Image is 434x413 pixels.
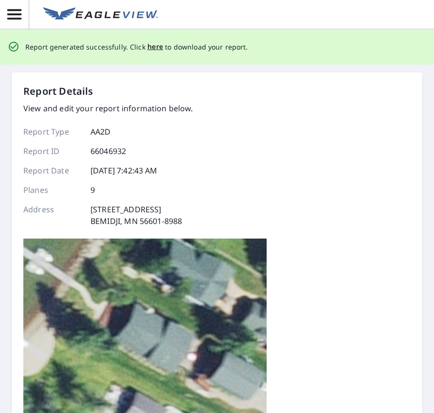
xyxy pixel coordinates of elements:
button: here [147,41,163,53]
p: 66046932 [90,145,126,157]
img: EV Logo [43,7,158,22]
p: Report Type [23,126,82,138]
a: EV Logo [37,1,164,28]
p: Report generated successfully. Click to download your report. [25,41,248,53]
p: [DATE] 7:42:43 AM [90,165,158,176]
p: Report ID [23,145,82,157]
p: AA2D [90,126,111,138]
p: [STREET_ADDRESS] BEMIDJI, MN 56601-8988 [90,204,182,227]
p: 9 [90,184,95,196]
p: Report Date [23,165,82,176]
p: Address [23,204,82,227]
p: Report Details [23,84,93,99]
p: View and edit your report information below. [23,103,193,114]
p: Planes [23,184,82,196]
